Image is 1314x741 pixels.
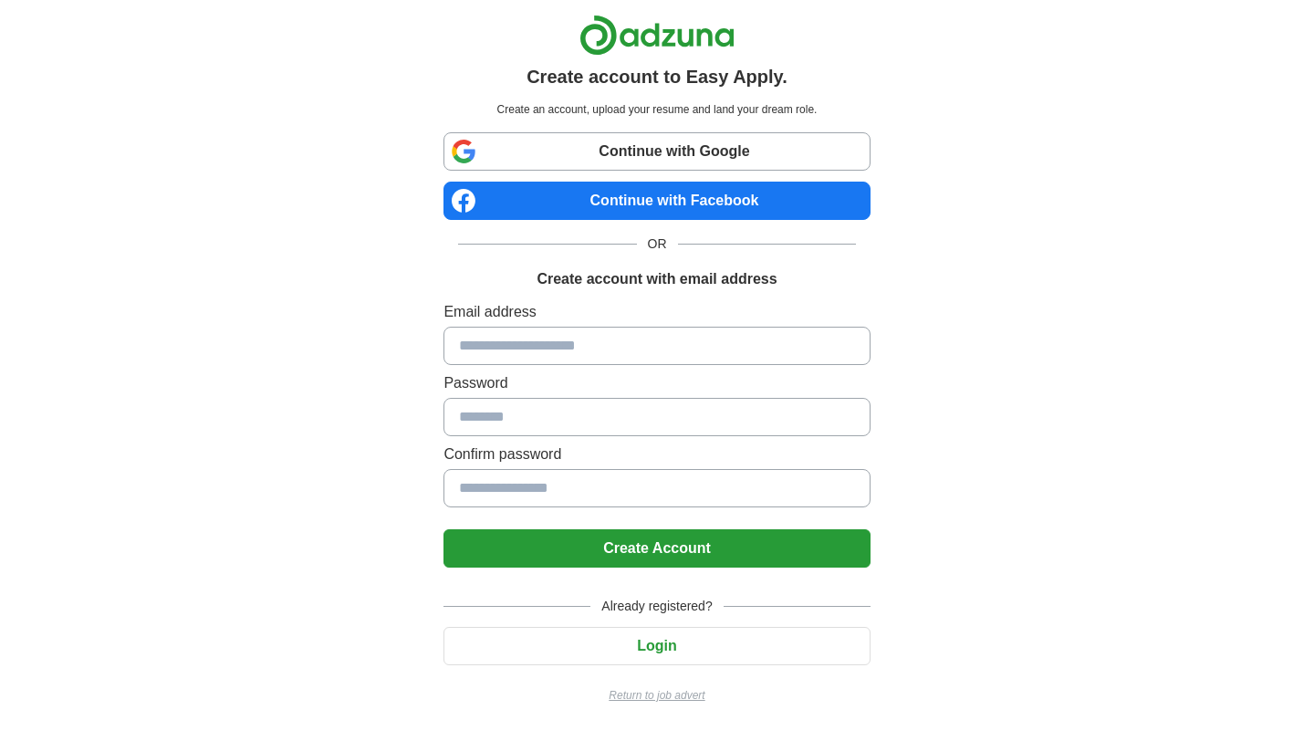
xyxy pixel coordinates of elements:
span: Already registered? [590,597,723,616]
a: Continue with Facebook [443,182,870,220]
p: Create an account, upload your resume and land your dream role. [447,101,866,118]
button: Create Account [443,529,870,568]
h1: Create account with email address [537,268,777,290]
a: Return to job advert [443,687,870,704]
a: Continue with Google [443,132,870,171]
a: Login [443,638,870,653]
label: Email address [443,301,870,323]
label: Password [443,372,870,394]
h1: Create account to Easy Apply. [527,63,787,90]
button: Login [443,627,870,665]
label: Confirm password [443,444,870,465]
img: Adzuna logo [579,15,735,56]
span: OR [637,235,678,254]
